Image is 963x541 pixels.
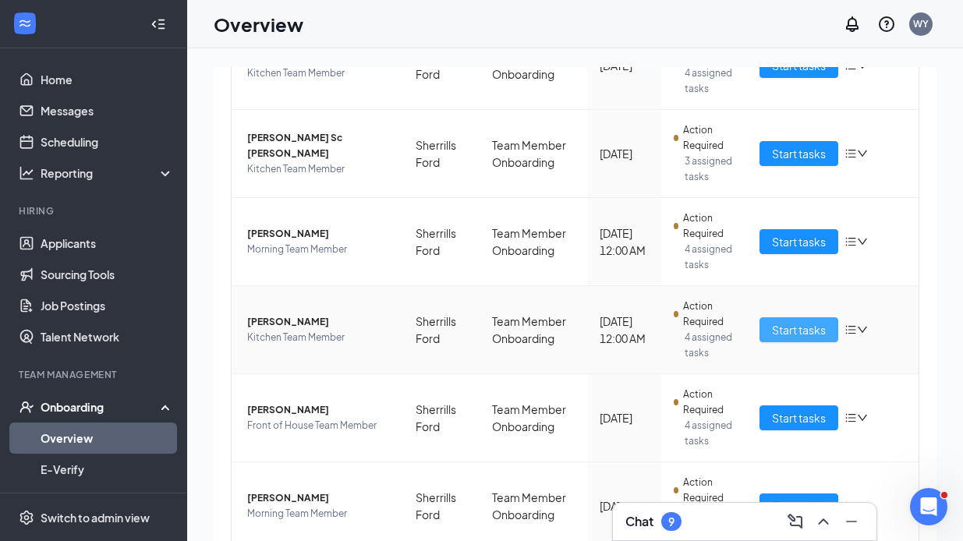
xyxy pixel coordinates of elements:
svg: Settings [19,510,34,525]
span: 4 assigned tasks [685,242,734,273]
h1: Overview [214,11,303,37]
span: bars [844,324,857,336]
span: Kitchen Team Member [247,330,391,345]
span: Action Required [683,210,735,242]
svg: Minimize [842,512,861,531]
span: [PERSON_NAME] [247,226,391,242]
span: Start tasks [772,409,826,426]
h3: Chat [625,513,653,530]
svg: UserCheck [19,399,34,415]
span: 3 assigned tasks [685,154,734,185]
span: Action Required [683,122,735,154]
td: Sherrills Ford [403,198,479,286]
span: Start tasks [772,497,826,514]
span: bars [844,235,857,248]
svg: Notifications [843,15,862,34]
td: Team Member Onboarding [480,374,587,462]
a: Job Postings [41,290,174,321]
a: Overview [41,423,174,454]
a: Applicants [41,228,174,259]
button: Start tasks [759,317,838,342]
span: [PERSON_NAME] [247,402,391,418]
span: Start tasks [772,145,826,162]
iframe: Intercom live chat [910,488,947,525]
span: bars [844,500,857,512]
span: [PERSON_NAME] [247,314,391,330]
span: [PERSON_NAME] [247,490,391,506]
td: Team Member Onboarding [480,286,587,374]
span: Start tasks [772,321,826,338]
span: 4 assigned tasks [685,330,734,361]
span: bars [844,147,857,160]
a: E-Verify [41,454,174,485]
div: WY [913,17,929,30]
td: Sherrills Ford [403,374,479,462]
span: Morning Team Member [247,506,391,522]
svg: ChevronUp [814,512,833,531]
span: Kitchen Team Member [247,65,391,81]
span: Action Required [683,475,735,506]
td: Team Member Onboarding [480,110,587,198]
div: [DATE] [600,409,650,426]
span: Action Required [683,299,735,330]
span: 4 assigned tasks [685,65,734,97]
svg: Analysis [19,165,34,181]
a: Messages [41,95,174,126]
a: Onboarding Documents [41,485,174,516]
div: Team Management [19,368,171,381]
button: Start tasks [759,493,838,518]
div: Onboarding [41,399,161,415]
div: 9 [668,515,674,529]
span: Morning Team Member [247,242,391,257]
button: ChevronUp [811,509,836,534]
svg: QuestionInfo [877,15,896,34]
button: Start tasks [759,141,838,166]
svg: WorkstreamLogo [17,16,33,31]
div: [DATE] 12:00 AM [600,313,650,347]
div: Hiring [19,204,171,217]
div: Reporting [41,165,175,181]
svg: Collapse [150,16,166,32]
button: ComposeMessage [783,509,808,534]
span: down [857,412,868,423]
button: Start tasks [759,405,838,430]
span: down [857,324,868,335]
td: Team Member Onboarding [480,198,587,286]
span: Start tasks [772,233,826,250]
svg: ComposeMessage [786,512,805,531]
a: Talent Network [41,321,174,352]
div: [DATE] 12:00 AM [600,225,650,259]
span: Front of House Team Member [247,418,391,433]
span: down [857,148,868,159]
button: Start tasks [759,229,838,254]
span: Kitchen Team Member [247,161,391,177]
a: Scheduling [41,126,174,157]
div: Switch to admin view [41,510,150,525]
a: Home [41,64,174,95]
td: Sherrills Ford [403,286,479,374]
span: Action Required [683,387,735,418]
a: Sourcing Tools [41,259,174,290]
span: down [857,500,868,511]
span: [PERSON_NAME] Sc [PERSON_NAME] [247,130,391,161]
span: 4 assigned tasks [685,418,734,449]
td: Sherrills Ford [403,110,479,198]
div: [DATE] [600,145,650,162]
button: Minimize [839,509,864,534]
span: bars [844,412,857,424]
div: [DATE] [600,497,650,514]
span: down [857,236,868,247]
